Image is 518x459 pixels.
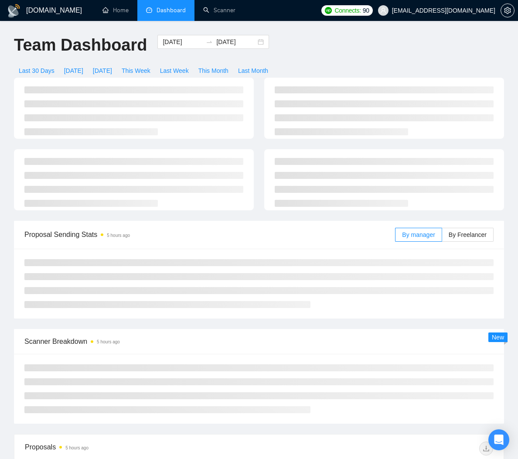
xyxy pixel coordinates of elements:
span: This Week [122,66,150,75]
span: to [206,38,213,45]
div: Open Intercom Messenger [488,429,509,450]
a: setting [501,7,515,14]
span: user [380,7,386,14]
span: New [492,334,504,341]
time: 5 hours ago [65,445,89,450]
img: logo [7,4,21,18]
input: End date [216,37,256,47]
a: homeHome [102,7,129,14]
span: This Month [198,66,228,75]
span: [DATE] [93,66,112,75]
button: Last Month [233,64,273,78]
span: By Freelancer [449,231,487,238]
button: [DATE] [88,64,117,78]
span: Scanner Breakdown [24,336,494,347]
div: Proposals [25,442,259,456]
button: Last 30 Days [14,64,59,78]
time: 5 hours ago [107,233,130,238]
button: setting [501,3,515,17]
button: Last Week [155,64,194,78]
button: This Week [117,64,155,78]
span: Proposal Sending Stats [24,229,395,240]
button: This Month [194,64,233,78]
span: By manager [402,231,435,238]
span: 90 [363,6,369,15]
input: Start date [163,37,202,47]
a: searchScanner [203,7,235,14]
span: Last Month [238,66,268,75]
img: upwork-logo.png [325,7,332,14]
span: Last 30 Days [19,66,55,75]
span: Dashboard [157,7,186,14]
span: Connects: [334,6,361,15]
span: swap-right [206,38,213,45]
span: dashboard [146,7,152,13]
span: [DATE] [64,66,83,75]
time: 5 hours ago [97,339,120,344]
span: Last Week [160,66,189,75]
span: setting [501,7,514,14]
h1: Team Dashboard [14,35,147,55]
button: [DATE] [59,64,88,78]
